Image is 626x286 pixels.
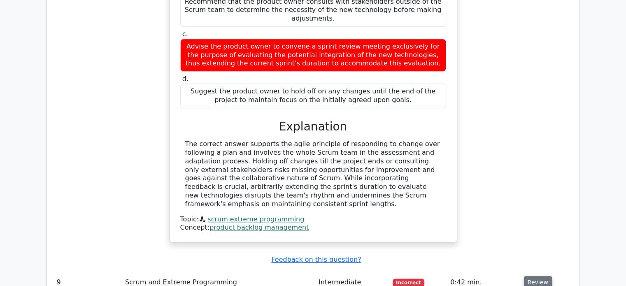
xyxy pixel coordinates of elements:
[182,30,188,38] span: c.
[185,120,441,134] h3: Explanation
[180,223,446,232] div: Concept:
[185,140,441,208] div: The correct answer supports the agile principle of responding to change over following a plan and...
[180,84,446,108] div: Suggest the product owner to hold off on any changes until the end of the project to maintain foc...
[180,39,446,72] div: Advise the product owner to convene a sprint review meeting exclusively for the purpose of evalua...
[182,75,188,83] span: d.
[180,215,446,224] div: Topic:
[209,223,309,231] a: product backlog management
[207,215,304,223] a: scrum extreme programming
[271,256,361,263] a: Feedback on this question?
